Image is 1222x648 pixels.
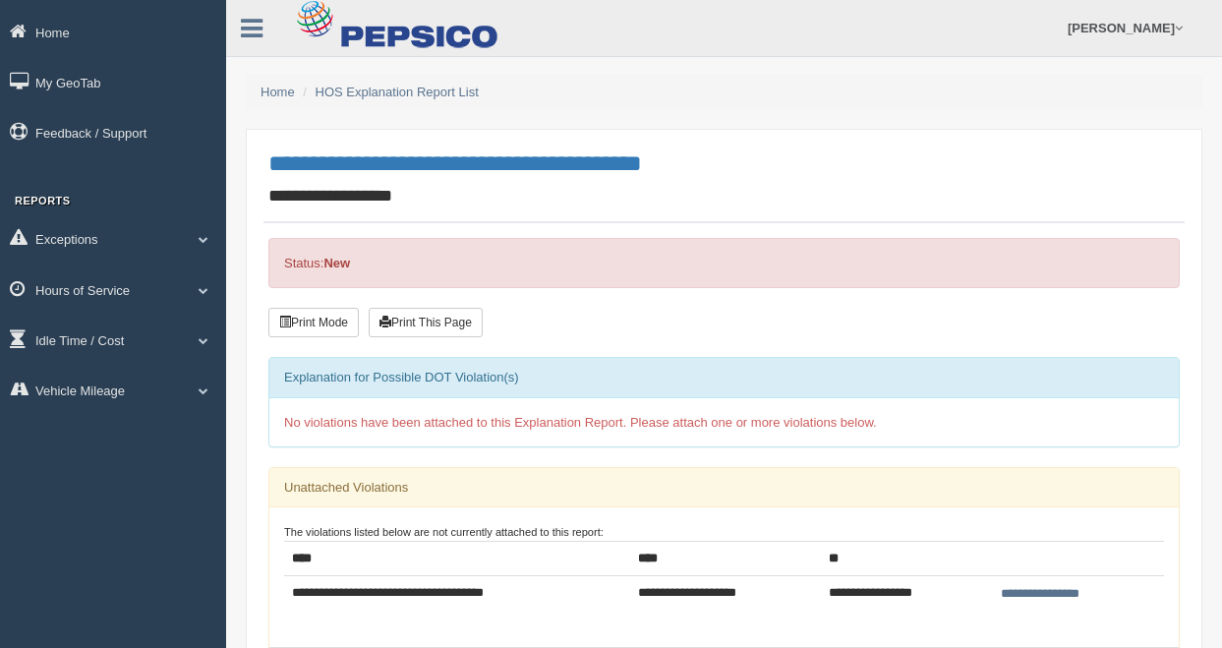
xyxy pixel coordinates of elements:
div: Status: [268,238,1180,288]
button: Print This Page [369,308,483,337]
div: Unattached Violations [269,468,1179,507]
a: Home [261,85,295,99]
strong: New [323,256,350,270]
span: No violations have been attached to this Explanation Report. Please attach one or more violations... [284,415,877,430]
button: Print Mode [268,308,359,337]
small: The violations listed below are not currently attached to this report: [284,526,604,538]
a: HOS Explanation Report List [316,85,479,99]
div: Explanation for Possible DOT Violation(s) [269,358,1179,397]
